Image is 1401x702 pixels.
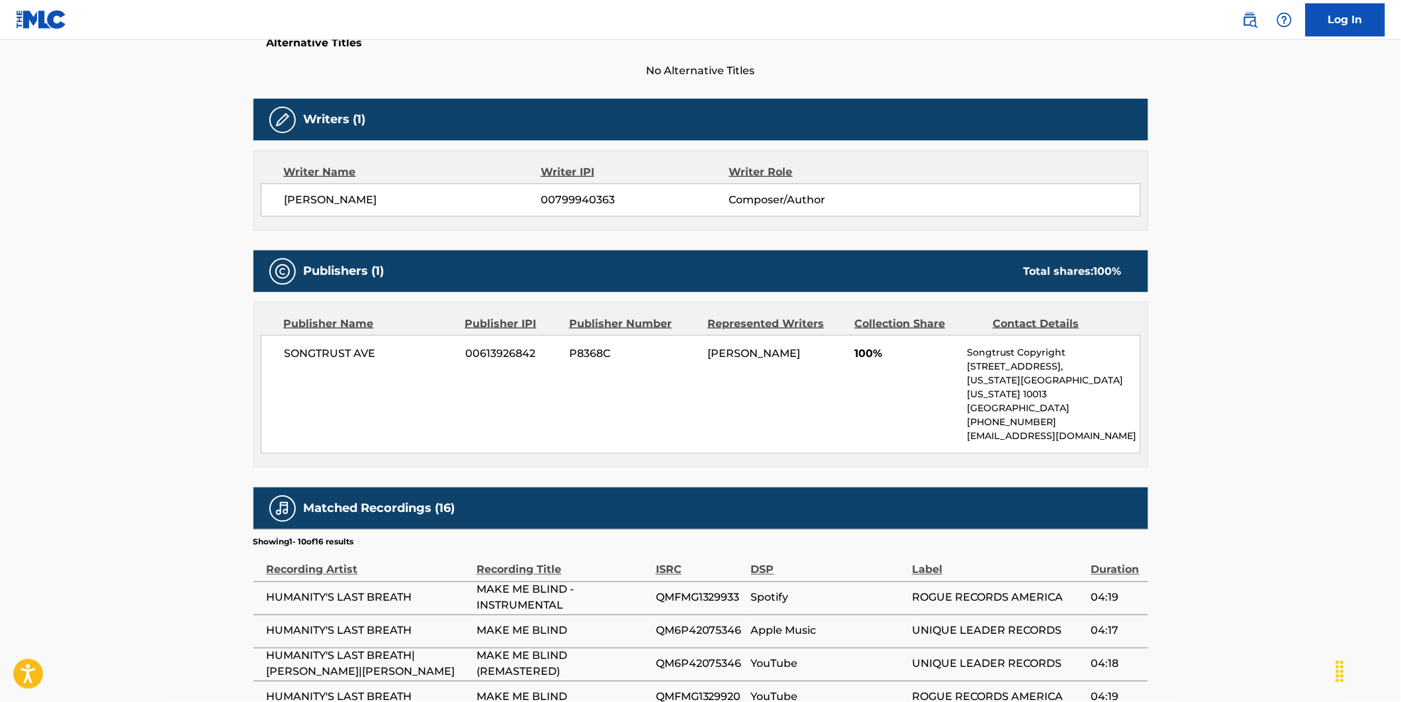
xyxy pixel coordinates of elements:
[275,501,291,517] img: Matched Recordings
[729,164,901,180] div: Writer Role
[1330,652,1351,691] div: Drag
[913,590,1085,606] span: ROGUE RECORDS AMERICA
[267,623,471,639] span: HUMANITY'S LAST BREATH
[913,623,1085,639] span: UNIQUE LEADER RECORDS
[967,415,1140,429] p: [PHONE_NUMBER]
[913,548,1085,578] div: Label
[967,429,1140,443] p: [EMAIL_ADDRESS][DOMAIN_NAME]
[751,623,906,639] span: Apple Music
[1277,12,1292,28] img: help
[275,264,291,279] img: Publishers
[465,316,559,332] div: Publisher IPI
[1242,12,1258,28] img: search
[656,590,745,606] span: QMFMG1329933
[253,63,1148,79] span: No Alternative Titles
[477,548,649,578] div: Recording Title
[267,548,471,578] div: Recording Artist
[284,316,455,332] div: Publisher Name
[1094,265,1122,277] span: 100 %
[1091,656,1141,672] span: 04:18
[284,164,541,180] div: Writer Name
[751,590,906,606] span: Spotify
[304,264,384,279] h5: Publishers (1)
[751,548,906,578] div: DSP
[1271,7,1298,33] div: Help
[967,401,1140,415] p: [GEOGRAPHIC_DATA]
[707,347,800,360] span: [PERSON_NAME]
[477,648,649,680] span: MAKE ME BLIND (REMASTERED)
[1306,3,1385,36] a: Log In
[541,192,729,208] span: 00799940363
[285,192,541,208] span: [PERSON_NAME]
[913,656,1085,672] span: UNIQUE LEADER RECORDS
[656,623,745,639] span: QM6P42075346
[569,316,698,332] div: Publisher Number
[253,536,354,548] p: Showing 1 - 10 of 16 results
[541,164,729,180] div: Writer IPI
[304,501,455,516] h5: Matched Recordings (16)
[465,346,559,362] span: 00613926842
[267,36,1135,50] h5: Alternative Titles
[1091,548,1141,578] div: Duration
[854,316,983,332] div: Collection Share
[304,112,366,127] h5: Writers (1)
[1091,590,1141,606] span: 04:19
[275,112,291,128] img: Writers
[967,346,1140,360] p: Songtrust Copyright
[707,316,844,332] div: Represented Writers
[656,548,745,578] div: ISRC
[16,10,67,29] img: MLC Logo
[267,590,471,606] span: HUMANITY'S LAST BREATH
[1335,638,1401,702] iframe: Chat Widget
[751,656,906,672] span: YouTube
[967,374,1140,401] p: [US_STATE][GEOGRAPHIC_DATA][US_STATE] 10013
[993,316,1122,332] div: Contact Details
[1091,623,1141,639] span: 04:17
[569,346,698,362] span: P8368C
[1024,264,1122,279] div: Total shares:
[477,623,649,639] span: MAKE ME BLIND
[967,360,1140,374] p: [STREET_ADDRESS],
[285,346,456,362] span: SONGTRUST AVE
[854,346,957,362] span: 100%
[656,656,745,672] span: QM6P42075346
[729,192,901,208] span: Composer/Author
[1237,7,1263,33] a: Public Search
[477,582,649,614] span: MAKE ME BLIND - INSTRUMENTAL
[267,648,471,680] span: HUMANITY'S LAST BREATH|[PERSON_NAME]|[PERSON_NAME]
